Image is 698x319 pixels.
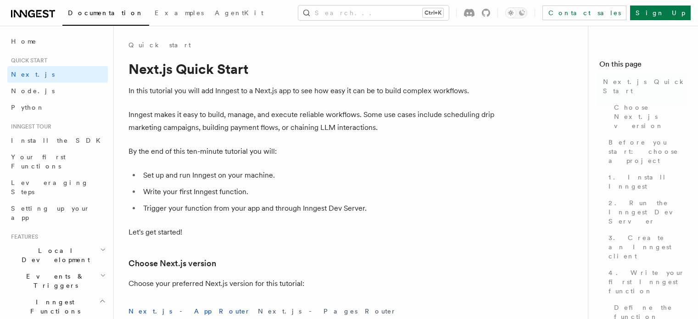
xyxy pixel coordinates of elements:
[11,137,106,144] span: Install the SDK
[7,246,100,264] span: Local Development
[68,9,144,17] span: Documentation
[610,99,687,134] a: Choose Next.js version
[505,7,527,18] button: Toggle dark mode
[7,99,108,116] a: Python
[11,153,66,170] span: Your first Functions
[7,268,108,294] button: Events & Triggers
[605,195,687,229] a: 2. Run the Inngest Dev Server
[140,202,496,215] li: Trigger your function from your app and through Inngest Dev Server.
[609,138,687,165] span: Before you start: choose a project
[605,229,687,264] a: 3. Create an Inngest client
[155,9,204,17] span: Examples
[128,61,496,77] h1: Next.js Quick Start
[11,205,90,221] span: Setting up your app
[128,145,496,158] p: By the end of this ten-minute tutorial you will:
[140,185,496,198] li: Write your first Inngest function.
[209,3,269,25] a: AgentKit
[11,87,55,95] span: Node.js
[11,104,45,111] span: Python
[62,3,149,26] a: Documentation
[7,242,108,268] button: Local Development
[140,169,496,182] li: Set up and run Inngest on your machine.
[599,73,687,99] a: Next.js Quick Start
[423,8,443,17] kbd: Ctrl+K
[605,264,687,299] a: 4. Write your first Inngest function
[11,179,89,196] span: Leveraging Steps
[7,174,108,200] a: Leveraging Steps
[128,226,496,239] p: Let's get started!
[11,37,37,46] span: Home
[7,66,108,83] a: Next.js
[605,134,687,169] a: Before you start: choose a project
[128,277,496,290] p: Choose your preferred Next.js version for this tutorial:
[149,3,209,25] a: Examples
[128,257,216,270] a: Choose Next.js version
[542,6,626,20] a: Contact sales
[609,173,687,191] span: 1. Install Inngest
[614,103,687,130] span: Choose Next.js version
[7,233,38,241] span: Features
[630,6,691,20] a: Sign Up
[128,108,496,134] p: Inngest makes it easy to build, manage, and execute reliable workflows. Some use cases include sc...
[605,169,687,195] a: 1. Install Inngest
[11,71,55,78] span: Next.js
[215,9,263,17] span: AgentKit
[128,40,191,50] a: Quick start
[609,268,687,296] span: 4. Write your first Inngest function
[298,6,449,20] button: Search...Ctrl+K
[7,149,108,174] a: Your first Functions
[7,33,108,50] a: Home
[7,83,108,99] a: Node.js
[128,84,496,97] p: In this tutorial you will add Inngest to a Next.js app to see how easy it can be to build complex...
[7,57,47,64] span: Quick start
[609,198,687,226] span: 2. Run the Inngest Dev Server
[7,297,99,316] span: Inngest Functions
[7,200,108,226] a: Setting up your app
[7,272,100,290] span: Events & Triggers
[7,123,51,130] span: Inngest tour
[599,59,687,73] h4: On this page
[609,233,687,261] span: 3. Create an Inngest client
[603,77,687,95] span: Next.js Quick Start
[7,132,108,149] a: Install the SDK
